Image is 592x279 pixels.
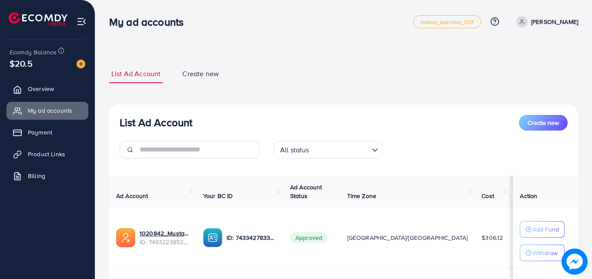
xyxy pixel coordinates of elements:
span: $306.12 [482,233,503,242]
div: <span class='underline'>1020842_Mustafai New1_1744652139809</span></br>7493223852907200513 [140,229,189,247]
p: Withdraw [532,248,558,258]
p: ID: 7433427833025871873 [227,232,276,243]
button: Add Fund [520,221,565,238]
a: 1020842_Mustafai New1_1744652139809 [140,229,189,238]
a: Overview [7,80,88,97]
img: ic-ba-acc.ded83a64.svg [203,228,222,247]
span: Create new [528,118,559,127]
span: Product Links [28,150,65,158]
a: My ad accounts [7,102,88,119]
span: Time Zone [347,192,376,200]
span: Overview [28,84,54,93]
h3: My ad accounts [109,16,191,28]
span: Action [520,192,537,200]
a: metap_pakistan_001 [413,15,481,28]
img: image [562,249,588,275]
span: metap_pakistan_001 [421,19,474,25]
span: My ad accounts [28,106,72,115]
a: Product Links [7,145,88,163]
span: Ad Account Status [290,183,322,200]
span: $20.5 [10,57,33,70]
span: Approved [290,232,328,243]
button: Create new [519,115,568,131]
button: Withdraw [520,245,565,261]
span: Ecomdy Balance [10,48,57,57]
span: Ad Account [116,192,148,200]
span: [GEOGRAPHIC_DATA]/[GEOGRAPHIC_DATA] [347,233,468,242]
span: All status [278,144,311,156]
span: List Ad Account [111,69,161,79]
a: [PERSON_NAME] [513,16,578,27]
span: Payment [28,128,52,137]
a: Billing [7,167,88,185]
span: Billing [28,171,45,180]
input: Search for option [312,142,368,156]
span: ID: 7493223852907200513 [140,238,189,246]
img: image [77,60,85,68]
img: ic-ads-acc.e4c84228.svg [116,228,135,247]
img: menu [77,17,87,27]
h3: List Ad Account [120,116,192,129]
p: Add Fund [532,224,559,235]
div: Search for option [274,141,382,158]
img: logo [9,12,67,26]
span: Create new [182,69,219,79]
p: [PERSON_NAME] [531,17,578,27]
a: Payment [7,124,88,141]
span: Your BC ID [203,192,233,200]
span: Cost [482,192,494,200]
